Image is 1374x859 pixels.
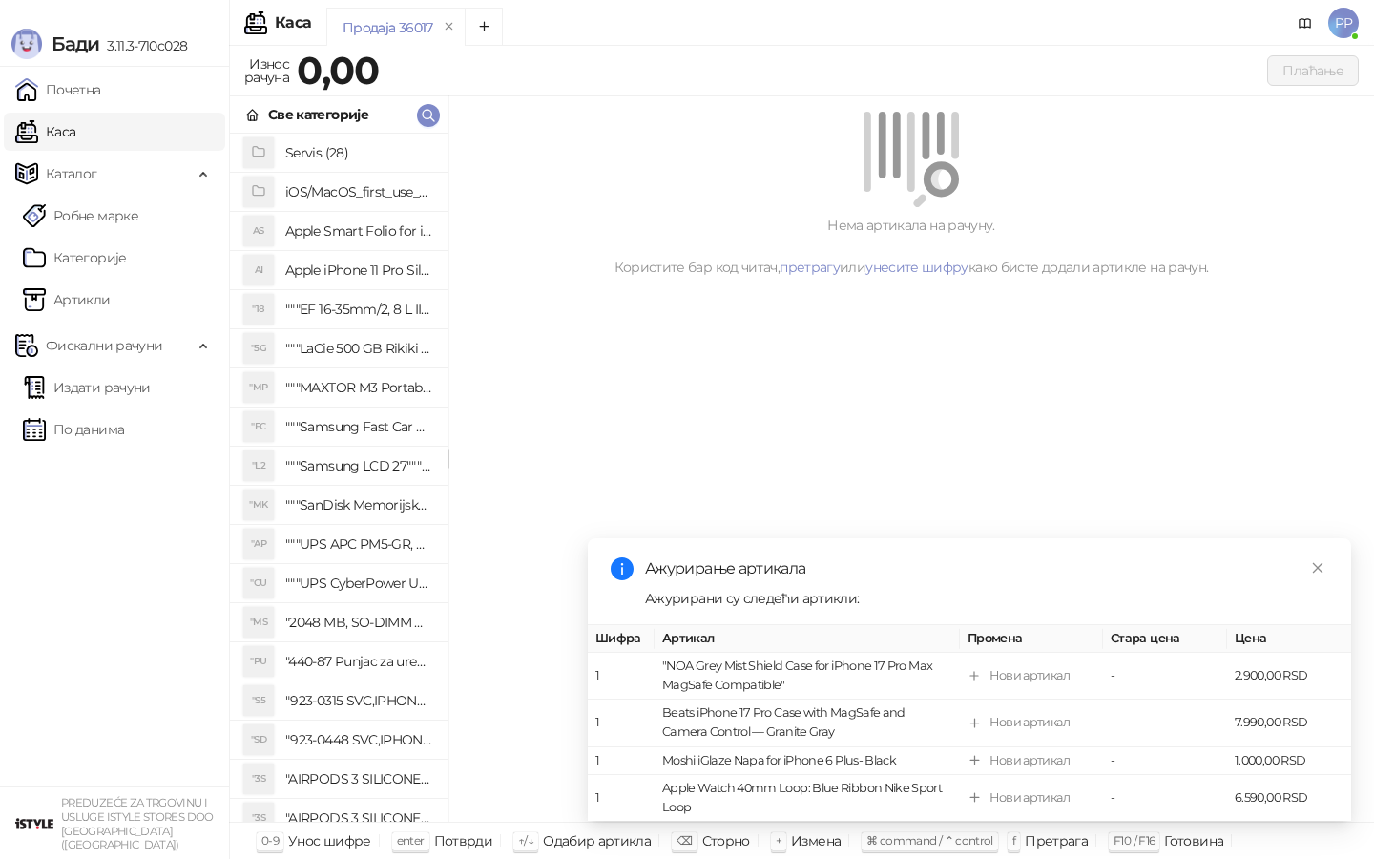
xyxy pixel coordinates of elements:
h4: """Samsung Fast Car Charge Adapter, brzi auto punja_, boja crna""" [285,411,432,442]
td: 1.000,00 RSD [1227,747,1351,775]
span: ↑/↓ [518,833,533,848]
a: претрагу [780,259,840,276]
td: - [1103,775,1227,822]
div: Нови артикал [989,751,1070,770]
a: Почетна [15,71,101,109]
span: Каталог [46,155,97,193]
button: Add tab [465,8,503,46]
a: Каса [15,113,75,151]
h4: """EF 16-35mm/2, 8 L III USM""" [285,294,432,325]
div: "PU [243,646,274,677]
h4: "AIRPODS 3 SILICONE CASE BLACK" [285,764,432,794]
h4: Servis (28) [285,137,432,168]
span: ⌫ [677,833,692,848]
td: Apple Watch 40mm Loop: Blue Ribbon Nike Sport Loop [655,775,960,822]
span: Фискални рачуни [46,326,162,365]
div: Нови артикал [989,788,1070,807]
span: close [1311,561,1324,575]
a: Категорије [23,239,127,277]
div: Износ рачуна [240,52,293,90]
td: 7.990,00 RSD [1227,700,1351,746]
div: AS [243,216,274,246]
td: Beats iPhone 17 Pro Case with MagSafe and Camera Control — Granite Gray [655,700,960,746]
h4: Apple iPhone 11 Pro Silicone Case - Black [285,255,432,285]
td: 1 [588,747,655,775]
a: Издати рачуни [23,368,151,407]
h4: """SanDisk Memorijska kartica 256GB microSDXC sa SD adapterom SDSQXA1-256G-GN6MA - Extreme PLUS, ... [285,490,432,520]
h4: "440-87 Punjac za uredjaje sa micro USB portom 4/1, Stand." [285,646,432,677]
span: PP [1328,8,1359,38]
h4: Apple Smart Folio for iPad mini (A17 Pro) - Sage [285,216,432,246]
td: 1 [588,775,655,822]
h4: """LaCie 500 GB Rikiki USB 3.0 / Ultra Compact & Resistant aluminum / USB 3.0 / 2.5""""""" [285,333,432,364]
a: По данима [23,410,124,449]
div: Све категорије [268,104,368,125]
td: 2.900,00 RSD [1227,653,1351,700]
td: - [1103,747,1227,775]
div: "AP [243,529,274,559]
h4: """UPS CyberPower UT650EG, 650VA/360W , line-int., s_uko, desktop""" [285,568,432,598]
h4: """MAXTOR M3 Portable 2TB 2.5"""" crni eksterni hard disk HX-M201TCB/GM""" [285,372,432,403]
div: Измена [791,828,841,853]
div: "MS [243,607,274,638]
div: Нема артикала на рачуну. Користите бар код читач, или како бисте додали артикле на рачун. [471,215,1351,278]
h4: iOS/MacOS_first_use_assistance (4) [285,177,432,207]
div: "5G [243,333,274,364]
div: Ажурирање артикала [645,557,1328,580]
span: info-circle [611,557,634,580]
div: Унос шифре [288,828,371,853]
span: F10 / F16 [1114,833,1155,848]
h4: "2048 MB, SO-DIMM DDRII, 667 MHz, Napajanje 1,8 0,1 V, Latencija CL5" [285,607,432,638]
th: Шифра [588,625,655,653]
div: "FC [243,411,274,442]
th: Цена [1227,625,1351,653]
th: Промена [960,625,1103,653]
th: Стара цена [1103,625,1227,653]
a: Close [1307,557,1328,578]
h4: """Samsung LCD 27"""" C27F390FHUXEN""" [285,450,432,481]
button: Плаћање [1267,55,1359,86]
div: Нови артикал [989,666,1070,685]
div: AI [243,255,274,285]
div: "S5 [243,685,274,716]
span: enter [397,833,425,848]
td: 6.590,00 RSD [1227,775,1351,822]
div: grid [230,134,448,822]
span: 0-9 [261,833,279,848]
button: remove [437,19,462,35]
div: "L2 [243,450,274,481]
div: "3S [243,764,274,794]
div: Одабир артикла [543,828,651,853]
div: Претрага [1025,828,1088,853]
div: Ажурирани су следећи артикли: [645,588,1328,609]
div: Продаја 36017 [343,17,433,38]
small: PREDUZEĆE ZA TRGOVINU I USLUGE ISTYLE STORES DOO [GEOGRAPHIC_DATA] ([GEOGRAPHIC_DATA]) [61,796,214,851]
h4: "AIRPODS 3 SILICONE CASE BLUE" [285,803,432,833]
div: "MK [243,490,274,520]
td: 1 [588,700,655,746]
span: + [776,833,781,848]
div: Сторно [702,828,750,853]
td: Moshi iGlaze Napa for iPhone 6 Plus- Black [655,747,960,775]
h4: "923-0315 SVC,IPHONE 5/5S BATTERY REMOVAL TRAY Držač za iPhone sa kojim se otvara display [285,685,432,716]
div: "3S [243,803,274,833]
div: Каса [275,15,311,31]
a: ArtikliАртикли [23,281,111,319]
img: Logo [11,29,42,59]
th: Артикал [655,625,960,653]
h4: "923-0448 SVC,IPHONE,TOURQUE DRIVER KIT .65KGF- CM Šrafciger " [285,724,432,755]
span: ⌘ command / ⌃ control [866,833,993,848]
div: Готовина [1164,828,1223,853]
div: "SD [243,724,274,755]
div: "MP [243,372,274,403]
span: 3.11.3-710c028 [99,37,187,54]
td: 1 [588,653,655,700]
strong: 0,00 [297,47,379,94]
a: Робне марке [23,197,138,235]
h4: """UPS APC PM5-GR, Essential Surge Arrest,5 utic_nica""" [285,529,432,559]
span: f [1012,833,1015,848]
div: Нови артикал [989,714,1070,733]
div: "CU [243,568,274,598]
td: - [1103,653,1227,700]
td: - [1103,700,1227,746]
